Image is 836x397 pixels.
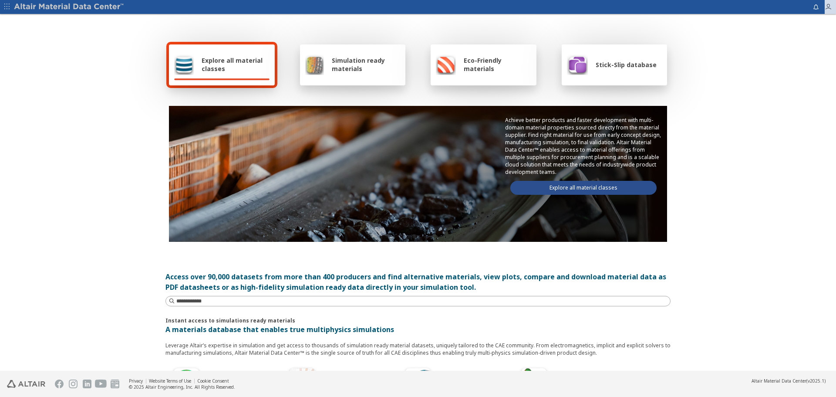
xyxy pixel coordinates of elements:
img: Stick-Slip database [567,54,588,75]
div: © 2025 Altair Engineering, Inc. All Rights Reserved. [129,384,235,390]
p: Instant access to simulations ready materials [165,317,671,324]
span: Explore all material classes [202,56,270,73]
span: Altair Material Data Center [752,378,806,384]
span: Eco-Friendly materials [464,56,531,73]
span: Stick-Slip database [596,61,657,69]
img: Altair Engineering [7,380,45,388]
span: Simulation ready materials [332,56,400,73]
img: Eco-Friendly materials [436,54,456,75]
p: Achieve better products and faster development with multi-domain material properties sourced dire... [505,116,662,176]
a: Privacy [129,378,143,384]
p: A materials database that enables true multiphysics simulations [165,324,671,335]
a: Website Terms of Use [149,378,191,384]
a: Cookie Consent [197,378,229,384]
img: Explore all material classes [174,54,194,75]
div: (v2025.1) [752,378,826,384]
img: Simulation ready materials [305,54,324,75]
a: Explore all material classes [510,181,657,195]
img: Altair Material Data Center [14,3,125,11]
div: Access over 90,000 datasets from more than 400 producers and find alternative materials, view plo... [165,271,671,292]
p: Leverage Altair’s expertise in simulation and get access to thousands of simulation ready materia... [165,342,671,356]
